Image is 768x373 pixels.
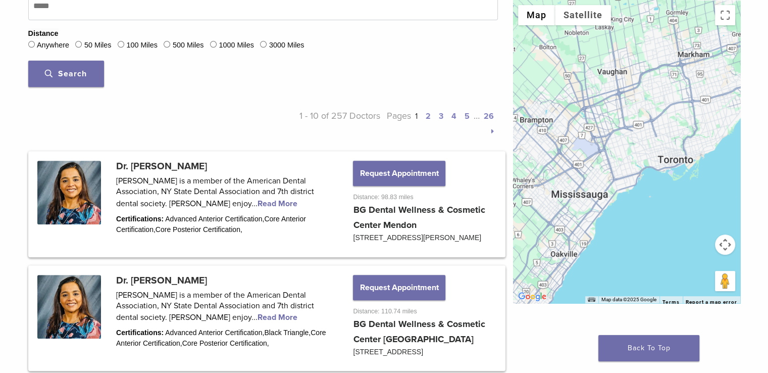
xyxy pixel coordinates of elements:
label: 1000 Miles [219,40,254,51]
button: Request Appointment [353,275,445,300]
a: Back To Top [598,335,699,361]
a: 2 [426,111,431,121]
a: 26 [484,111,494,121]
legend: Distance [28,28,59,39]
span: Map data ©2025 Google [601,297,656,302]
button: Map camera controls [715,235,735,255]
button: Toggle fullscreen view [715,5,735,25]
label: Anywhere [37,40,69,51]
p: Pages [380,108,498,138]
label: 500 Miles [173,40,204,51]
label: 100 Miles [126,40,158,51]
label: 50 Miles [84,40,112,51]
a: 5 [465,111,470,121]
button: Show street map [518,5,555,25]
p: 1 - 10 of 257 Doctors [263,108,381,138]
span: … [474,110,480,121]
a: 1 [415,111,418,121]
a: 4 [451,111,456,121]
span: Search [45,69,87,79]
a: Report a map error [686,299,737,305]
button: Keyboard shortcuts [588,296,595,303]
img: Google [516,290,549,303]
button: Request Appointment [353,161,445,186]
label: 3000 Miles [269,40,304,51]
button: Search [28,61,104,87]
button: Drag Pegman onto the map to open Street View [715,271,735,291]
a: Open this area in Google Maps (opens a new window) [516,290,549,303]
button: Show satellite imagery [555,5,611,25]
a: 3 [439,111,443,121]
a: Terms (opens in new tab) [662,299,680,305]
